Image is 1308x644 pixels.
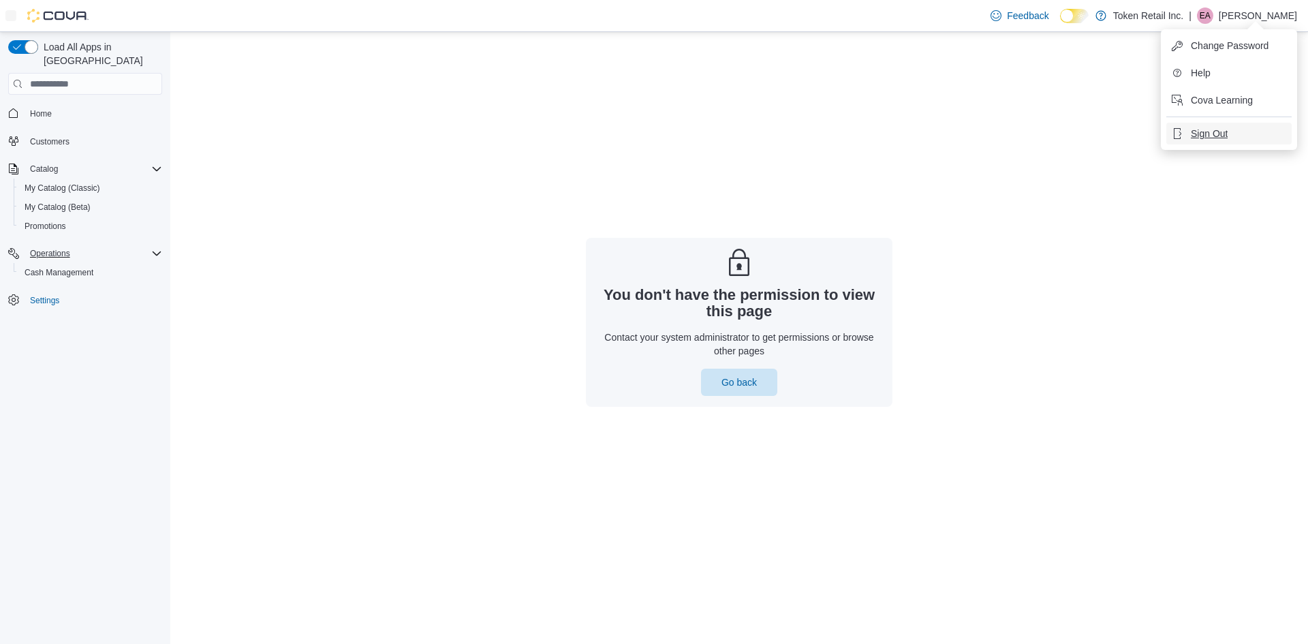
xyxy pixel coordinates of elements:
[25,161,162,177] span: Catalog
[14,179,168,198] button: My Catalog (Classic)
[30,164,58,174] span: Catalog
[1191,93,1253,107] span: Cova Learning
[38,40,162,67] span: Load All Apps in [GEOGRAPHIC_DATA]
[25,245,162,262] span: Operations
[25,106,57,122] a: Home
[19,218,72,234] a: Promotions
[25,292,65,309] a: Settings
[1191,39,1268,52] span: Change Password
[3,290,168,310] button: Settings
[1166,35,1292,57] button: Change Password
[30,136,69,147] span: Customers
[1166,62,1292,84] button: Help
[721,375,757,389] span: Go back
[30,295,59,306] span: Settings
[25,221,66,232] span: Promotions
[1219,7,1297,24] p: [PERSON_NAME]
[701,369,777,396] button: Go back
[1189,7,1192,24] p: |
[985,2,1054,29] a: Feedback
[3,132,168,151] button: Customers
[3,159,168,179] button: Catalog
[1166,89,1292,111] button: Cova Learning
[1191,66,1211,80] span: Help
[25,183,100,194] span: My Catalog (Classic)
[3,103,168,123] button: Home
[19,199,162,215] span: My Catalog (Beta)
[1166,123,1292,144] button: Sign Out
[14,217,168,236] button: Promotions
[19,264,99,281] a: Cash Management
[1113,7,1184,24] p: Token Retail Inc.
[19,180,106,196] a: My Catalog (Classic)
[19,218,162,234] span: Promotions
[8,97,162,346] nav: Complex example
[597,287,882,320] h3: You don't have the permission to view this page
[30,248,70,259] span: Operations
[1191,127,1228,140] span: Sign Out
[25,202,91,213] span: My Catalog (Beta)
[19,264,162,281] span: Cash Management
[597,331,882,358] p: Contact your system administrator to get permissions or browse other pages
[25,267,93,278] span: Cash Management
[30,108,52,119] span: Home
[14,263,168,282] button: Cash Management
[19,199,96,215] a: My Catalog (Beta)
[25,161,63,177] button: Catalog
[25,245,76,262] button: Operations
[27,9,89,22] img: Cova
[14,198,168,217] button: My Catalog (Beta)
[1197,7,1213,24] div: Elliott Arroyo
[1060,23,1061,24] span: Dark Mode
[1007,9,1048,22] span: Feedback
[25,104,162,121] span: Home
[1060,9,1089,23] input: Dark Mode
[25,292,162,309] span: Settings
[3,244,168,263] button: Operations
[19,180,162,196] span: My Catalog (Classic)
[25,133,162,150] span: Customers
[1200,7,1211,24] span: EA
[25,134,75,150] a: Customers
